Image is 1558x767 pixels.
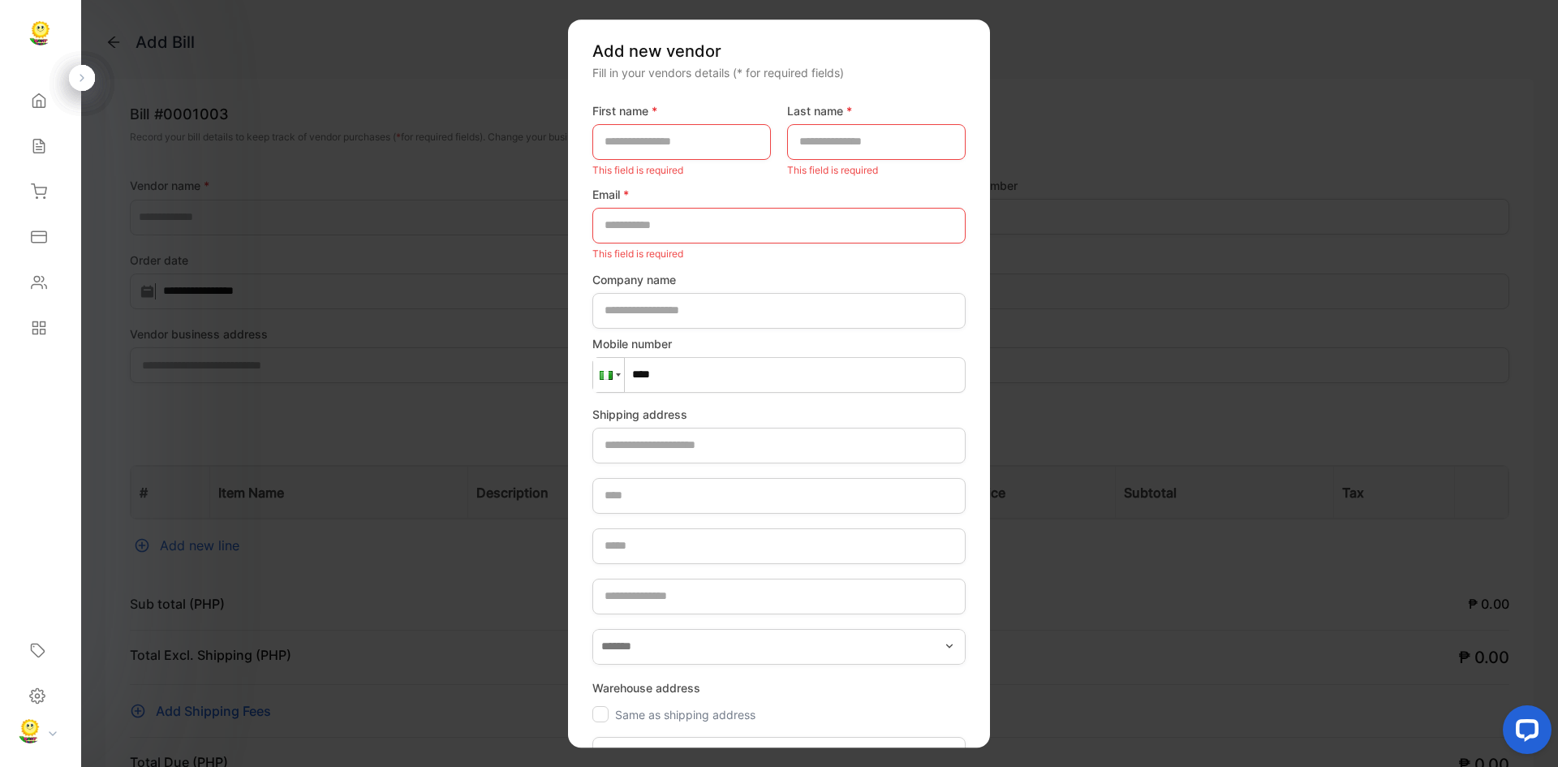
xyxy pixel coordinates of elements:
iframe: LiveChat chat widget [1490,699,1558,767]
label: Company name [592,271,966,288]
p: This field is required [592,160,771,181]
label: Email [592,186,966,203]
p: Add new vendor [592,39,966,63]
p: This field is required [592,243,966,265]
label: Same as shipping address [615,708,755,722]
label: Shipping address [592,406,966,423]
label: Last name [787,102,966,119]
img: profile [18,719,42,743]
p: Warehouse address [592,671,966,705]
p: This field is required [787,160,966,181]
img: logo [28,21,53,45]
div: Nigeria: + 234 [593,358,624,392]
div: Fill in your vendors details (* for required fields) [592,64,966,81]
label: Mobile number [592,335,966,352]
label: First name [592,102,771,119]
